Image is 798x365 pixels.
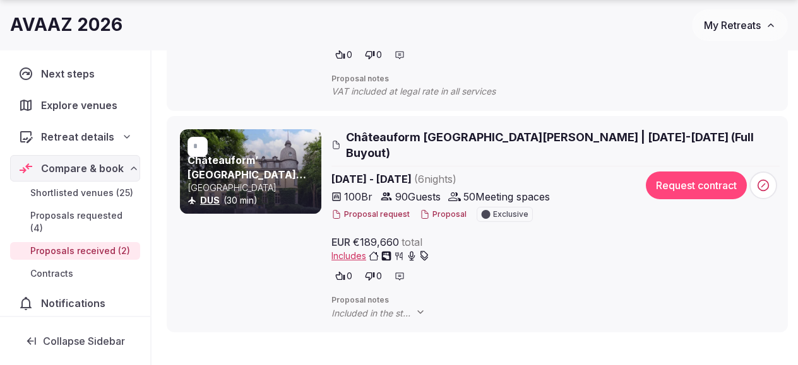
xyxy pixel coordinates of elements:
span: ( 6 night s ) [414,173,456,185]
button: Collapse Sidebar [10,327,140,355]
span: Châteauform [GEOGRAPHIC_DATA][PERSON_NAME] | [DATE]-[DATE] (Full Buyout) [346,129,780,161]
h1: AVAAZ 2026 [10,13,122,37]
span: Proposal notes [331,74,780,84]
span: My Retreats [704,19,761,32]
a: Notifications [10,290,140,316]
button: My Retreats [692,9,788,41]
span: Proposal notes [331,295,780,306]
button: Proposal [420,209,467,220]
span: 90 Guests [395,189,441,204]
a: Shortlisted venues (25) [10,184,140,202]
span: [DATE] - [DATE] [331,171,628,187]
span: VAT included at legal rate in all services [331,85,521,98]
span: Retreat details [41,129,114,144]
span: Proposals received (2) [30,245,130,257]
button: 0 [361,46,386,64]
span: 0 [347,49,352,61]
span: Contracts [30,267,73,280]
span: EUR [331,235,350,250]
span: total [402,235,422,250]
a: Châteauform’ [GEOGRAPHIC_DATA][PERSON_NAME] [188,154,306,195]
button: 0 [361,267,386,285]
a: Proposals requested (4) [10,207,140,237]
a: Next steps [10,61,140,87]
span: Explore venues [41,98,122,113]
a: Proposals received (2) [10,242,140,260]
span: 0 [376,270,382,282]
span: Collapse Sidebar [43,335,125,347]
span: 0 [376,49,382,61]
span: 0 [347,270,352,282]
span: Compare & book [41,161,124,176]
span: Notifications [41,296,110,311]
span: Proposals requested (4) [30,209,135,235]
button: Request contract [646,171,747,199]
a: DUS [200,195,220,206]
button: 0 [331,267,356,285]
span: Included in the stay Outdoor activities: ̅ Badminton, ̅ Ping-pong, ̅ Football ̅ Tennis, ̅ Cycling... [331,307,438,320]
span: 100 Br [344,189,372,204]
button: Proposal request [331,209,410,220]
p: [GEOGRAPHIC_DATA] [188,182,319,194]
button: 0 [331,46,356,64]
div: (30 min) [188,194,319,207]
span: €189,660 [353,235,399,250]
a: Explore venues [10,92,140,119]
span: Exclusive [493,211,528,218]
span: Shortlisted venues (25) [30,187,133,199]
button: Includes [331,250,429,262]
span: Next steps [41,66,100,81]
span: 50 Meeting spaces [463,189,550,204]
a: Contracts [10,265,140,282]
